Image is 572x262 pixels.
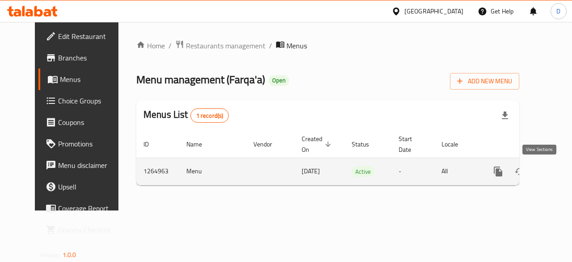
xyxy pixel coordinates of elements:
[58,117,123,128] span: Coupons
[404,6,463,16] div: [GEOGRAPHIC_DATA]
[58,52,123,63] span: Branches
[186,139,214,150] span: Name
[136,158,179,185] td: 1264963
[58,138,123,149] span: Promotions
[269,75,289,86] div: Open
[38,155,130,176] a: Menu disclaimer
[58,181,123,192] span: Upsell
[58,224,123,235] span: Grocery Checklist
[168,40,172,51] li: /
[191,112,229,120] span: 1 record(s)
[269,40,272,51] li: /
[186,40,265,51] span: Restaurants management
[63,249,76,261] span: 1.0.0
[494,105,516,126] div: Export file
[302,165,320,177] span: [DATE]
[38,133,130,155] a: Promotions
[143,108,229,123] h2: Menus List
[442,139,470,150] span: Locale
[38,219,130,241] a: Grocery Checklist
[450,73,519,90] button: Add New Menu
[302,133,334,155] span: Created On
[58,95,123,106] span: Choice Groups
[488,161,509,182] button: more
[38,69,130,90] a: Menus
[38,47,130,69] a: Branches
[179,158,246,185] td: Menu
[190,108,229,123] div: Total records count
[136,69,265,90] span: Menu management ( Farqa'a )
[253,139,284,150] span: Vendor
[136,40,165,51] a: Home
[38,26,130,47] a: Edit Restaurant
[60,74,123,85] span: Menus
[352,167,374,177] span: Active
[58,160,123,171] span: Menu disclaimer
[434,158,480,185] td: All
[509,161,530,182] button: Change Status
[175,40,265,52] a: Restaurants management
[58,203,123,214] span: Coverage Report
[391,158,434,185] td: -
[38,90,130,112] a: Choice Groups
[58,31,123,42] span: Edit Restaurant
[556,6,560,16] span: D
[352,139,381,150] span: Status
[143,139,160,150] span: ID
[399,133,424,155] span: Start Date
[38,112,130,133] a: Coupons
[136,40,519,52] nav: breadcrumb
[39,249,61,261] span: Version:
[38,176,130,198] a: Upsell
[38,198,130,219] a: Coverage Report
[457,76,512,87] span: Add New Menu
[286,40,307,51] span: Menus
[269,77,289,84] span: Open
